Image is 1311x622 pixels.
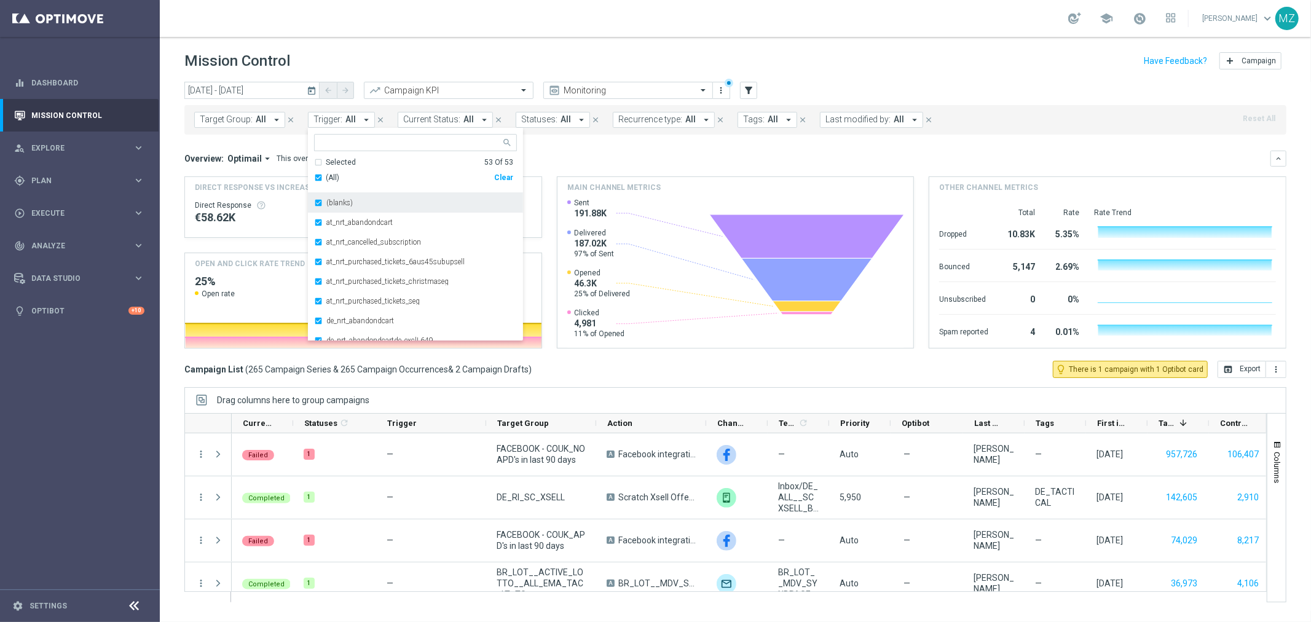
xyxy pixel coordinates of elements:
div: Petruta Pelin [974,529,1014,551]
label: at_nrt_cancelled_subscription [326,238,421,246]
div: person_search Explore keyboard_arrow_right [14,143,145,153]
span: 4,981 [574,318,625,329]
button: Tags: All arrow_drop_down [738,112,797,128]
span: Auto [840,578,859,588]
button: more_vert [195,578,207,589]
span: — [1035,578,1042,589]
div: Analyze [14,240,133,251]
span: Action [607,419,632,428]
span: DE_TACTICAL [1035,486,1076,508]
i: gps_fixed [14,175,25,186]
span: — [387,449,393,459]
h4: OPEN AND CLICK RATE TREND [195,258,305,269]
i: preview [548,84,561,96]
div: 1 [304,578,315,589]
h3: Campaign List [184,364,532,375]
span: All [894,114,904,125]
div: Facebook Custom Audience [717,531,736,551]
span: First in Range [1097,419,1127,428]
span: Optibot [902,419,929,428]
span: Drag columns here to group campaigns [217,395,369,405]
span: FACEBOOK - COUK_NO APD's in last 90 days [497,443,586,465]
i: arrow_back [324,86,333,95]
img: Optimail [717,574,736,594]
div: Dashboard [14,66,144,99]
span: Tags: [743,114,765,125]
i: close [376,116,385,124]
i: more_vert [1271,364,1281,374]
span: Execute [31,210,133,217]
label: de_nrt_abandondcartde_exclL649 [326,337,433,344]
multiple-options-button: Export to CSV [1218,364,1286,374]
button: 2,910 [1236,490,1260,505]
span: Campaign [1242,57,1276,65]
span: All [685,114,696,125]
button: gps_fixed Plan keyboard_arrow_right [14,176,145,186]
span: Trigger: [313,114,342,125]
span: Scratch Xsell Offer of the Week - bundle [618,492,696,503]
div: 08 Oct 2025, Wednesday [1096,535,1123,546]
div: play_circle_outline Execute keyboard_arrow_right [14,208,145,218]
i: open_in_browser [1223,364,1233,374]
span: Completed [248,580,285,588]
span: FACEBOOK - COUK_APD's in last 90 days [497,529,586,551]
button: 142,605 [1165,490,1199,505]
i: play_circle_outline [14,208,25,219]
button: add Campaign [1219,52,1281,69]
div: lightbulb Optibot +10 [14,306,145,316]
i: keyboard_arrow_right [133,175,144,186]
a: Optibot [31,294,128,327]
span: school [1100,12,1113,25]
span: 46.3K [574,278,631,289]
ng-select: (blanks), at_nrt_abandondcart, at_nrt_cancelled_subscription, at_nrt_purchased_tickets_6aus45subu... [308,134,523,341]
div: at_nrt_purchased_tickets_seg [314,291,517,311]
div: 0% [1050,288,1079,308]
span: Last modified by: [825,114,891,125]
span: Delivered [574,228,614,238]
button: Last modified by: All arrow_drop_down [820,112,923,128]
label: (blanks) [326,199,353,207]
div: Palma Prieto [974,486,1014,508]
div: 2.69% [1050,256,1079,275]
i: arrow_drop_down [479,114,490,125]
i: arrow_drop_down [361,114,372,125]
i: filter_alt [743,85,754,96]
span: Facebook integration test [618,535,696,546]
span: Statuses [304,419,337,428]
div: 08 Oct 2025, Wednesday [1096,492,1123,503]
a: Dashboard [31,66,144,99]
i: close [798,116,807,124]
h3: Overview: [184,153,224,164]
span: Current Status [243,419,272,428]
span: Explore [31,144,133,152]
span: Analyze [31,242,133,250]
div: 1 [304,449,315,460]
label: at_nrt_abandondcart [326,219,393,226]
span: Failed [248,537,268,545]
span: Auto [840,535,859,545]
div: Rate [1050,208,1079,218]
div: de_nrt_abandondcart [314,311,517,331]
span: — [904,578,910,589]
a: Settings [30,602,67,610]
div: Bounced [939,256,988,275]
button: equalizer Dashboard [14,78,145,88]
div: 1 [304,492,315,503]
span: Columns [1272,452,1282,483]
h4: Other channel metrics [939,182,1038,193]
div: de_nrt_abandondcartde_exclL649 [314,331,517,350]
div: Plan [14,175,133,186]
div: Direct Response [195,200,304,210]
button: close [590,113,601,127]
span: Statuses: [521,114,557,125]
div: 0.01% [1050,321,1079,341]
div: Petruta Pelin [974,443,1014,465]
div: This overview shows data of campaigns executed via Optimail [277,153,489,164]
span: A [607,451,615,458]
button: more_vert [1266,361,1286,378]
i: equalizer [14,77,25,89]
i: close [924,116,933,124]
i: more_vert [195,449,207,460]
div: 53 Of 53 [484,157,513,168]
